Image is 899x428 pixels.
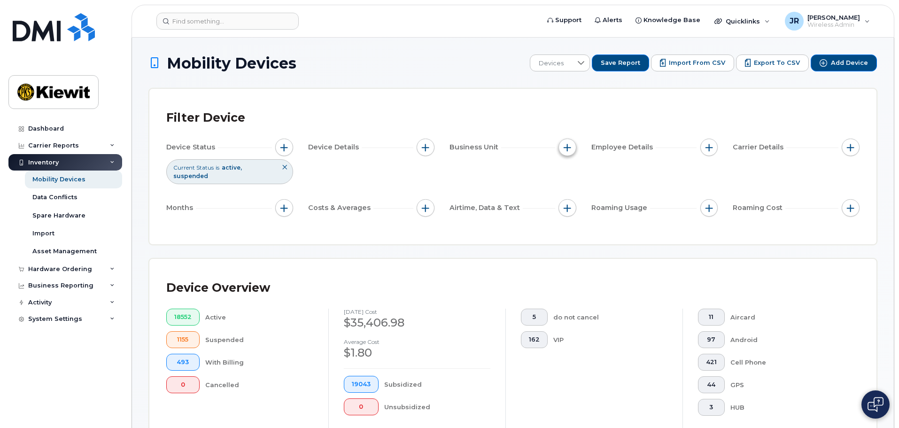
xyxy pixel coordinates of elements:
[868,397,883,412] img: Open chat
[698,331,725,348] button: 97
[730,354,845,371] div: Cell Phone
[592,54,649,71] button: Save Report
[308,142,362,152] span: Device Details
[166,106,245,130] div: Filter Device
[449,142,501,152] span: Business Unit
[706,336,717,343] span: 97
[166,203,196,213] span: Months
[352,403,371,411] span: 0
[553,309,668,326] div: do not cancel
[174,358,192,366] span: 493
[166,331,200,348] button: 1155
[222,164,242,171] span: active
[173,163,214,171] span: Current Status
[344,309,490,315] h4: [DATE] cost
[529,336,540,343] span: 162
[344,345,490,361] div: $1.80
[706,381,717,389] span: 44
[166,276,270,300] div: Device Overview
[216,163,219,171] span: is
[730,376,845,393] div: GPS
[553,331,668,348] div: VIP
[344,339,490,345] h4: Average cost
[174,313,192,321] span: 18552
[591,203,650,213] span: Roaming Usage
[205,331,314,348] div: Suspended
[831,59,868,67] span: Add Device
[174,381,192,389] span: 0
[308,203,373,213] span: Costs & Averages
[698,376,725,393] button: 44
[736,54,809,71] button: Export to CSV
[344,315,490,331] div: $35,406.98
[651,54,734,71] button: Import from CSV
[352,381,371,388] span: 19043
[698,309,725,326] button: 11
[166,309,200,326] button: 18552
[344,398,379,415] button: 0
[449,203,523,213] span: Airtime, Data & Text
[730,399,845,416] div: HUB
[384,398,491,415] div: Unsubsidized
[205,309,314,326] div: Active
[730,331,845,348] div: Android
[669,59,725,67] span: Import from CSV
[698,399,725,416] button: 3
[706,358,717,366] span: 421
[521,331,548,348] button: 162
[530,55,572,72] span: Devices
[811,54,877,71] button: Add Device
[754,59,800,67] span: Export to CSV
[166,376,200,393] button: 0
[733,142,786,152] span: Carrier Details
[521,309,548,326] button: 5
[698,354,725,371] button: 421
[529,313,540,321] span: 5
[166,142,218,152] span: Device Status
[205,376,314,393] div: Cancelled
[591,142,656,152] span: Employee Details
[706,313,717,321] span: 11
[174,336,192,343] span: 1155
[173,172,208,179] span: suspended
[730,309,845,326] div: Aircard
[733,203,785,213] span: Roaming Cost
[601,59,640,67] span: Save Report
[384,376,491,393] div: Subsidized
[205,354,314,371] div: With Billing
[344,376,379,393] button: 19043
[706,404,717,411] span: 3
[167,55,296,71] span: Mobility Devices
[166,354,200,371] button: 493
